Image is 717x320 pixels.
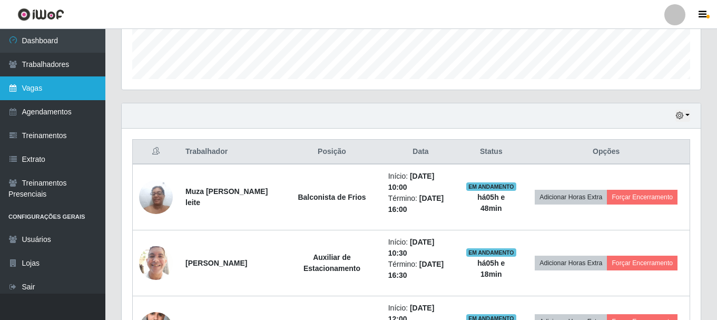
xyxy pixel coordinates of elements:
th: Data [382,140,460,164]
strong: Auxiliar de Estacionamento [303,253,360,273]
strong: Muza [PERSON_NAME] leite [185,187,268,207]
li: Início: [388,171,454,193]
button: Forçar Encerramento [607,256,677,270]
th: Opções [523,140,690,164]
time: [DATE] 10:30 [388,238,435,257]
span: EM ANDAMENTO [466,182,516,191]
strong: Balconista de Frios [298,193,366,201]
img: 1753350914768.jpeg [139,240,173,285]
img: CoreUI Logo [17,8,64,21]
strong: há 05 h e 48 min [477,193,505,212]
th: Posição [282,140,381,164]
img: 1703019417577.jpeg [139,174,173,219]
th: Status [459,140,523,164]
strong: [PERSON_NAME] [185,259,247,267]
button: Adicionar Horas Extra [535,256,607,270]
strong: há 05 h e 18 min [477,259,505,278]
span: EM ANDAMENTO [466,248,516,257]
button: Forçar Encerramento [607,190,677,205]
th: Trabalhador [179,140,282,164]
li: Término: [388,259,454,281]
li: Término: [388,193,454,215]
time: [DATE] 10:00 [388,172,435,191]
li: Início: [388,237,454,259]
button: Adicionar Horas Extra [535,190,607,205]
